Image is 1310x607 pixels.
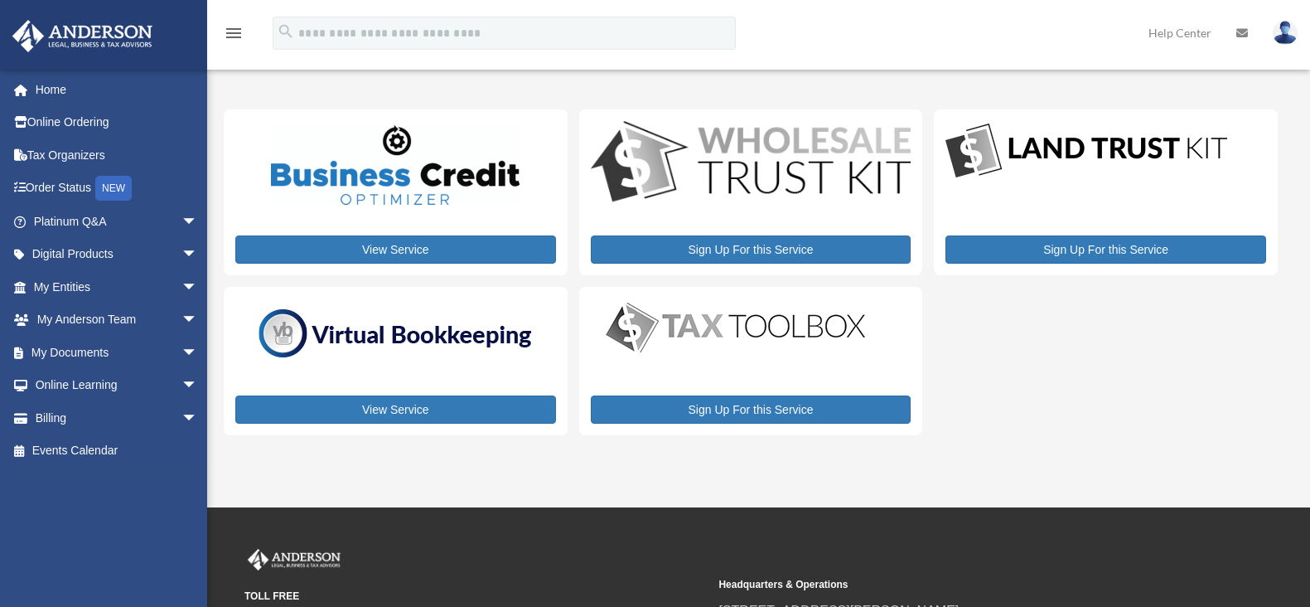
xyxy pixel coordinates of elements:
a: Order StatusNEW [12,172,223,206]
a: Online Learningarrow_drop_down [12,369,223,402]
a: Sign Up For this Service [591,236,911,264]
a: View Service [235,236,556,264]
a: Platinum Q&Aarrow_drop_down [12,205,223,238]
a: menu [224,29,244,43]
a: My Documentsarrow_drop_down [12,336,223,369]
small: Headquarters & Operations [718,576,1181,594]
a: Billingarrow_drop_down [12,401,223,435]
img: User Pic [1273,21,1298,45]
i: menu [224,23,244,43]
span: arrow_drop_down [181,270,215,304]
span: arrow_drop_down [181,401,215,435]
a: Tax Organizers [12,138,223,172]
a: View Service [235,396,556,424]
i: search [277,22,295,41]
a: Online Ordering [12,106,223,139]
a: Sign Up For this Service [945,236,1266,264]
span: arrow_drop_down [181,369,215,403]
a: My Anderson Teamarrow_drop_down [12,303,223,337]
img: taxtoolbox_new-1.webp [591,299,881,357]
a: Sign Up For this Service [591,396,911,424]
small: TOLL FREE [244,588,707,605]
img: LandTrust_lgo-1.jpg [945,121,1227,182]
img: Anderson Advisors Platinum Portal [7,20,157,52]
a: Home [12,73,223,106]
a: Events Calendar [12,435,223,468]
div: NEW [95,176,132,201]
a: My Entitiesarrow_drop_down [12,270,223,303]
span: arrow_drop_down [181,205,215,239]
img: WS-Trust-Kit-lgo-1.jpg [591,121,911,206]
img: Anderson Advisors Platinum Portal [244,549,344,571]
a: Digital Productsarrow_drop_down [12,238,215,271]
span: arrow_drop_down [181,238,215,272]
span: arrow_drop_down [181,303,215,337]
span: arrow_drop_down [181,336,215,370]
